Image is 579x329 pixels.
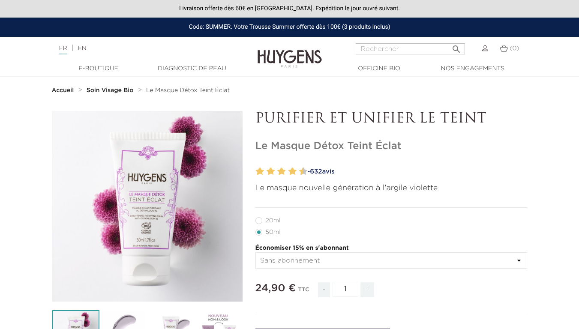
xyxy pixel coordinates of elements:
[451,42,462,52] i: 
[298,281,309,304] div: TTC
[255,229,291,236] label: 50ml
[87,87,134,93] strong: Soin Visage Bio
[297,165,300,178] label: 9
[430,64,516,73] a: Nos engagements
[449,41,464,52] button: 
[510,45,519,51] span: (0)
[290,165,297,178] label: 8
[255,182,528,194] p: Le masque nouvelle génération à l'argile violette
[336,64,422,73] a: Officine Bio
[149,64,235,73] a: Diagnostic de peau
[301,165,307,178] label: 10
[255,217,291,224] label: 20ml
[333,282,358,297] input: Quantité
[52,87,74,93] strong: Accueil
[265,165,268,178] label: 3
[268,165,275,178] label: 4
[360,282,374,297] span: +
[356,43,465,54] input: Rechercher
[146,87,230,94] a: Le Masque Détox Teint Éclat
[255,283,296,293] span: 24,90 €
[56,64,141,73] a: E-Boutique
[305,165,528,178] a: -632avis
[318,282,330,297] span: -
[258,165,264,178] label: 2
[78,45,86,51] a: EN
[276,165,279,178] label: 5
[59,45,67,54] a: FR
[279,165,286,178] label: 6
[87,87,136,94] a: Soin Visage Bio
[254,165,257,178] label: 1
[255,111,528,127] p: PURIFIER ET UNIFIER LE TEINT
[310,168,322,175] span: 632
[146,87,230,93] span: Le Masque Détox Teint Éclat
[55,43,235,54] div: |
[286,165,289,178] label: 7
[258,36,322,69] img: Huygens
[255,140,528,153] h1: Le Masque Détox Teint Éclat
[255,244,528,253] p: Économiser 15% en s'abonnant
[52,87,76,94] a: Accueil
